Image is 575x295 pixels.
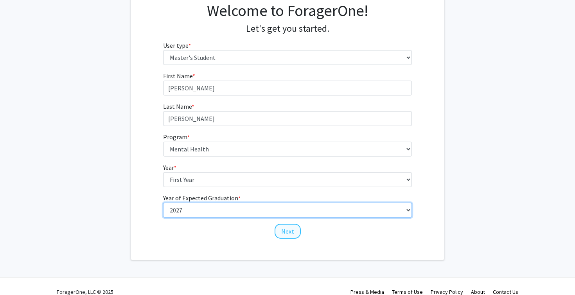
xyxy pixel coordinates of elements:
label: Year of Expected Graduation [163,193,241,203]
label: User type [163,41,191,50]
span: Last Name [163,103,192,110]
label: Program [163,132,190,142]
span: First Name [163,72,192,80]
h4: Let's get you started. [163,23,412,34]
button: Next [275,224,301,239]
label: Year [163,163,176,172]
iframe: Chat [6,260,33,289]
h1: Welcome to ForagerOne! [163,1,412,20]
